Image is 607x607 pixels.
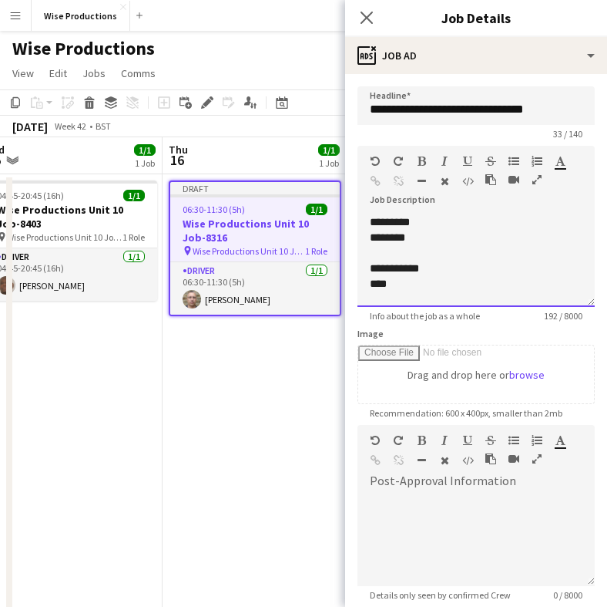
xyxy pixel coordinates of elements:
[345,8,607,28] h3: Job Details
[183,204,245,215] span: 06:30-11:30 (5h)
[555,434,565,447] button: Text Color
[462,434,473,447] button: Underline
[485,174,496,186] button: Paste as plain text
[357,310,492,322] span: Info about the job as a whole
[12,66,34,80] span: View
[134,144,156,156] span: 1/1
[555,155,565,167] button: Text Color
[416,434,427,447] button: Bold
[170,262,340,315] app-card-role: Driver1/106:30-11:30 (5h)[PERSON_NAME]
[416,175,427,187] button: Horizontal Line
[76,63,112,83] a: Jobs
[306,204,327,215] span: 1/1
[416,155,427,167] button: Bold
[439,434,450,447] button: Italic
[439,155,450,167] button: Italic
[32,1,130,31] button: Wise Productions
[462,155,473,167] button: Underline
[532,155,542,167] button: Ordered List
[370,434,381,447] button: Undo
[485,434,496,447] button: Strikethrough
[541,128,595,140] span: 33 / 140
[170,217,340,244] h3: Wise Productions Unit 10 Job-8316
[135,157,155,169] div: 1 Job
[541,589,595,601] span: 0 / 8000
[532,434,542,447] button: Ordered List
[49,66,67,80] span: Edit
[169,180,341,316] app-job-card: Draft06:30-11:30 (5h)1/1Wise Productions Unit 10 Job-8316 Wise Productions Unit 10 Job-83161 Role...
[6,63,40,83] a: View
[122,231,145,243] span: 1 Role
[357,407,575,419] span: Recommendation: 600 x 400px, smaller than 2mb
[532,453,542,465] button: Fullscreen
[462,454,473,467] button: HTML Code
[439,454,450,467] button: Clear Formatting
[193,245,305,257] span: Wise Productions Unit 10 Job-8316
[318,144,340,156] span: 1/1
[485,155,496,167] button: Strikethrough
[82,66,106,80] span: Jobs
[370,155,381,167] button: Undo
[115,63,162,83] a: Comms
[166,151,188,169] span: 16
[508,453,519,465] button: Insert video
[393,155,404,167] button: Redo
[416,454,427,467] button: Horizontal Line
[12,119,48,134] div: [DATE]
[319,157,339,169] div: 1 Job
[121,66,156,80] span: Comms
[51,120,89,132] span: Week 42
[532,174,542,186] button: Fullscreen
[508,434,519,447] button: Unordered List
[12,37,155,60] h1: Wise Productions
[508,174,519,186] button: Insert video
[508,155,519,167] button: Unordered List
[393,434,404,447] button: Redo
[439,175,450,187] button: Clear Formatting
[43,63,73,83] a: Edit
[357,589,523,601] span: Details only seen by confirmed Crew
[7,231,122,243] span: Wise Productions Unit 10 Job-8403
[462,175,473,187] button: HTML Code
[305,245,327,257] span: 1 Role
[169,143,188,157] span: Thu
[170,182,340,194] div: Draft
[532,310,595,322] span: 192 / 8000
[96,120,111,132] div: BST
[345,37,607,74] div: Job Ad
[485,453,496,465] button: Paste as plain text
[123,190,145,201] span: 1/1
